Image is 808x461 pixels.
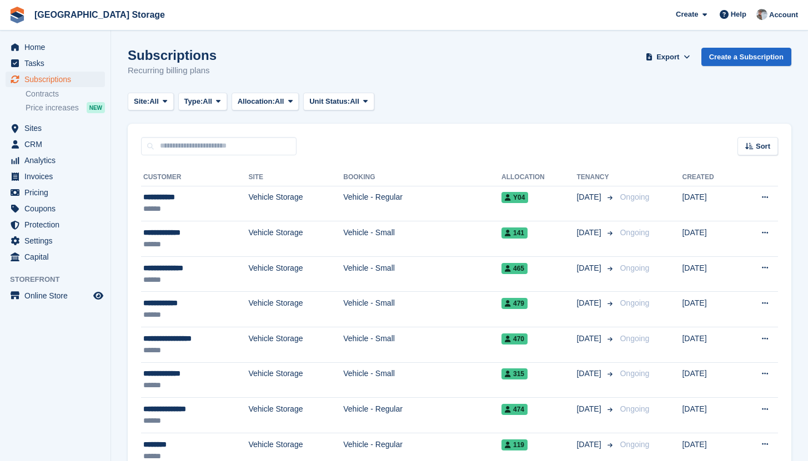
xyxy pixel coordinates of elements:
[620,298,649,307] span: Ongoing
[756,141,770,152] span: Sort
[576,262,603,274] span: [DATE]
[682,221,737,257] td: [DATE]
[149,96,159,107] span: All
[248,292,343,327] td: Vehicle Storage
[6,153,105,168] a: menu
[576,169,615,186] th: Tenancy
[6,217,105,232] a: menu
[24,233,91,249] span: Settings
[501,263,528,274] span: 465
[134,96,149,107] span: Site:
[620,264,649,272] span: Ongoing
[24,185,91,200] span: Pricing
[350,96,359,107] span: All
[26,103,79,113] span: Price increases
[178,93,227,111] button: Type: All
[701,48,791,66] a: Create a Subscription
[184,96,203,107] span: Type:
[6,169,105,184] a: menu
[620,228,649,237] span: Ongoing
[6,233,105,249] a: menu
[24,249,91,265] span: Capital
[248,362,343,398] td: Vehicle Storage
[24,217,91,232] span: Protection
[576,227,603,239] span: [DATE]
[576,333,603,345] span: [DATE]
[26,89,105,99] a: Contracts
[682,186,737,221] td: [DATE]
[128,64,217,77] p: Recurring billing plans
[6,136,105,152] a: menu
[24,120,91,136] span: Sites
[309,96,350,107] span: Unit Status:
[87,102,105,113] div: NEW
[682,256,737,292] td: [DATE]
[676,9,698,20] span: Create
[620,334,649,343] span: Ongoing
[248,256,343,292] td: Vehicle Storage
[248,398,343,433] td: Vehicle Storage
[682,327,737,363] td: [DATE]
[24,55,91,71] span: Tasks
[203,96,212,107] span: All
[576,403,603,415] span: [DATE]
[24,72,91,87] span: Subscriptions
[343,327,501,363] td: Vehicle - Small
[128,93,174,111] button: Site: All
[501,439,528,450] span: 119
[9,7,26,23] img: stora-icon-8386f47178a22dfd0bd8f6a31ec36ba5ce8667c1dd55bd0f319d3a0aa187defe.svg
[24,39,91,55] span: Home
[620,404,649,413] span: Ongoing
[10,274,111,285] span: Storefront
[501,333,528,345] span: 470
[576,439,603,450] span: [DATE]
[731,9,746,20] span: Help
[343,362,501,398] td: Vehicle - Small
[6,39,105,55] a: menu
[6,120,105,136] a: menu
[232,93,299,111] button: Allocation: All
[343,186,501,221] td: Vehicle - Regular
[682,169,737,186] th: Created
[769,9,798,21] span: Account
[248,221,343,257] td: Vehicle Storage
[24,136,91,152] span: CRM
[24,153,91,168] span: Analytics
[576,191,603,203] span: [DATE]
[501,192,528,203] span: Y04
[248,327,343,363] td: Vehicle Storage
[682,292,737,327] td: [DATE]
[6,249,105,265] a: menu
[756,9,767,20] img: Will Strivens
[682,398,737,433] td: [DATE]
[238,96,275,107] span: Allocation:
[620,192,649,201] span: Ongoing
[92,289,105,302] a: Preview store
[24,201,91,216] span: Coupons
[501,298,528,309] span: 479
[26,102,105,114] a: Price increases NEW
[24,288,91,303] span: Online Store
[6,72,105,87] a: menu
[248,169,343,186] th: Site
[141,169,248,186] th: Customer
[128,48,217,63] h1: Subscriptions
[303,93,374,111] button: Unit Status: All
[501,227,528,239] span: 141
[576,368,603,379] span: [DATE]
[343,169,501,186] th: Booking
[501,169,576,186] th: Allocation
[343,292,501,327] td: Vehicle - Small
[682,362,737,398] td: [DATE]
[576,297,603,309] span: [DATE]
[501,404,528,415] span: 474
[620,369,649,378] span: Ongoing
[24,169,91,184] span: Invoices
[343,256,501,292] td: Vehicle - Small
[644,48,692,66] button: Export
[6,185,105,200] a: menu
[6,55,105,71] a: menu
[501,368,528,379] span: 315
[275,96,284,107] span: All
[343,398,501,433] td: Vehicle - Regular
